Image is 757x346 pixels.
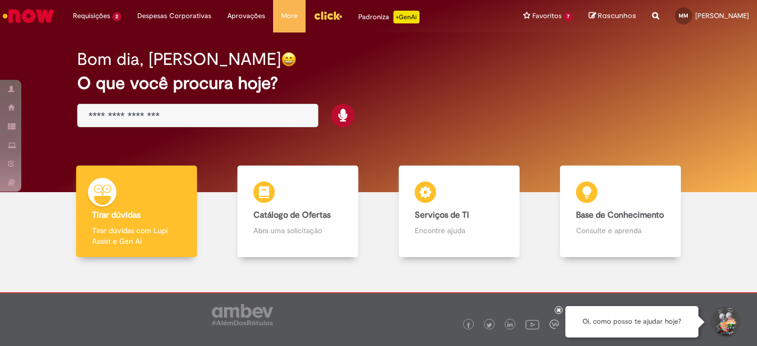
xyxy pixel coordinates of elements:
[525,317,539,331] img: logo_footer_youtube.png
[77,50,281,69] h2: Bom dia, [PERSON_NAME]
[466,323,471,328] img: logo_footer_facebook.png
[73,11,110,21] span: Requisições
[358,11,419,23] div: Padroniza
[212,304,273,325] img: logo_footer_ambev_rotulo_gray.png
[415,225,504,236] p: Encontre ajuda
[598,11,636,21] span: Rascunhos
[507,322,513,328] img: logo_footer_linkedin.png
[576,210,664,220] b: Base de Conhecimento
[695,11,749,20] span: [PERSON_NAME]
[137,11,211,21] span: Despesas Corporativas
[217,166,378,258] a: Catálogo de Ofertas Abra uma solicitação
[589,11,636,21] a: Rascunhos
[709,306,741,338] button: Iniciar Conversa de Suporte
[415,210,469,220] b: Serviços de TI
[1,5,56,27] img: ServiceNow
[564,12,573,21] span: 7
[532,11,562,21] span: Favoritos
[112,12,121,21] span: 2
[549,319,559,329] img: logo_footer_workplace.png
[92,225,182,246] p: Tirar dúvidas com Lupi Assist e Gen Ai
[77,74,680,93] h2: O que você procura hoje?
[92,210,141,220] b: Tirar dúvidas
[56,166,217,258] a: Tirar dúvidas Tirar dúvidas com Lupi Assist e Gen Ai
[487,323,492,328] img: logo_footer_twitter.png
[540,166,701,258] a: Base de Conhecimento Consulte e aprenda
[679,12,688,19] span: MM
[281,11,298,21] span: More
[281,52,297,67] img: happy-face.png
[393,11,419,23] p: +GenAi
[576,225,665,236] p: Consulte e aprenda
[253,225,343,236] p: Abra uma solicitação
[253,210,331,220] b: Catálogo de Ofertas
[314,7,342,23] img: click_logo_yellow_360x200.png
[227,11,265,21] span: Aprovações
[378,166,540,258] a: Serviços de TI Encontre ajuda
[565,306,698,337] div: Oi, como posso te ajudar hoje?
